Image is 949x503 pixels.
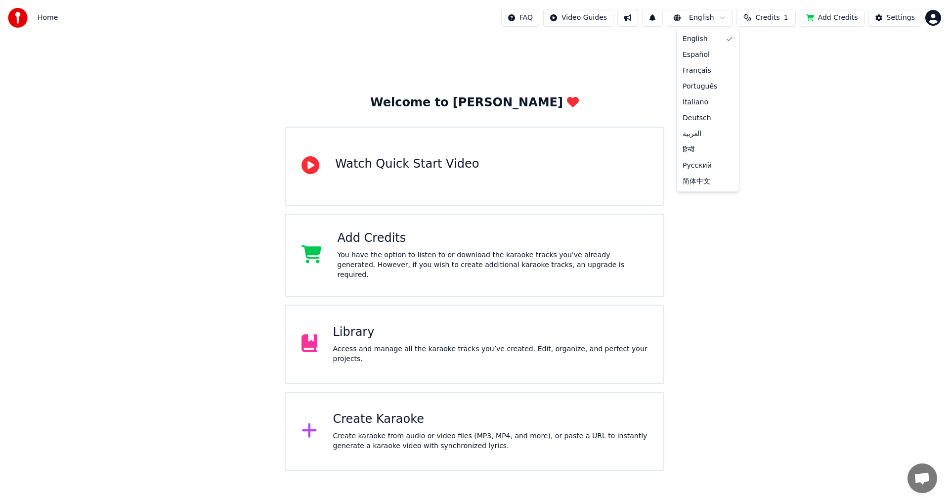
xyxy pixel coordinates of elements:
[683,161,712,171] span: Русский
[683,34,708,44] span: English
[683,113,711,123] span: Deutsch
[683,145,694,155] span: हिन्दी
[683,177,710,186] span: 简体中文
[683,50,710,60] span: Español
[683,97,708,107] span: Italiano
[683,66,711,76] span: Français
[683,82,717,91] span: Português
[683,129,701,139] span: العربية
